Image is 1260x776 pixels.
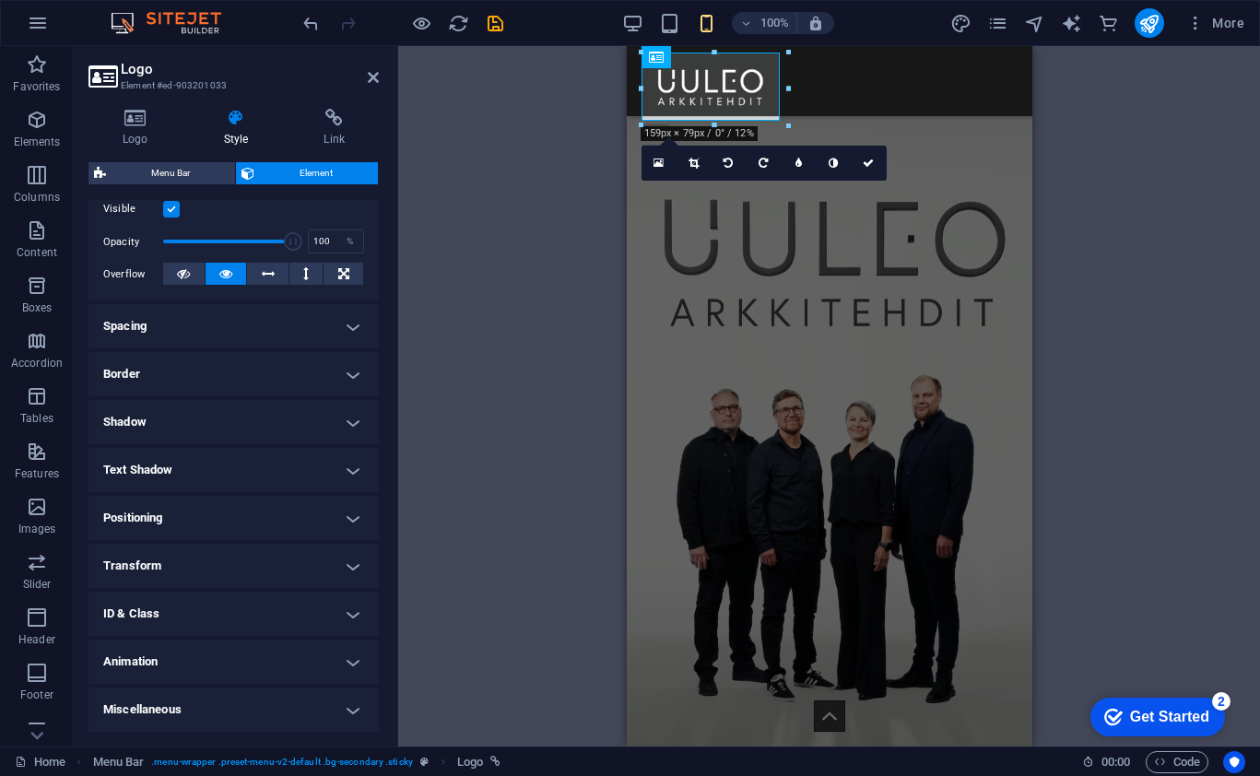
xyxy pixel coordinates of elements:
h4: Positioning [88,496,379,540]
h6: 100% [760,12,789,34]
button: Code [1146,751,1208,773]
p: Content [17,245,57,260]
span: 00 00 [1101,751,1130,773]
button: commerce [1098,12,1120,34]
label: Overflow [103,264,163,286]
p: Columns [14,190,60,205]
i: Undo: Change image width (Ctrl+Z) [300,13,322,34]
p: Accordion [11,356,63,370]
h4: Logo [88,109,190,147]
p: Features [15,466,59,481]
a: Select files from the file manager, stock photos, or upload file(s) [642,146,677,181]
span: Menu Bar [93,751,145,773]
span: : [1114,755,1117,769]
button: save [484,12,506,34]
div: Get Started 2 items remaining, 60% complete [15,9,149,48]
a: Blur [782,146,817,181]
span: More [1186,14,1244,32]
h4: Text Shadow [88,448,379,492]
i: This element is a customizable preset [420,757,429,767]
label: Visible [103,198,163,220]
span: . menu-wrapper .preset-menu-v2-default .bg-secondary .sticky [151,751,412,773]
i: Design (Ctrl+Alt+Y) [950,13,971,34]
h4: ID & Class [88,592,379,636]
i: Publish [1138,13,1160,34]
nav: breadcrumb [93,751,501,773]
h2: Logo [121,61,379,77]
div: Get Started [54,20,134,37]
button: reload [447,12,469,34]
p: Elements [14,135,61,149]
i: Navigator [1024,13,1045,34]
h4: Shadow [88,400,379,444]
button: Usercentrics [1223,751,1245,773]
div: % [337,230,363,253]
h4: Transform [88,544,379,588]
button: text_generator [1061,12,1083,34]
button: design [950,12,972,34]
h3: Element #ed-903201033 [121,77,342,94]
h4: Link [289,109,379,147]
button: undo [300,12,322,34]
span: Code [1154,751,1200,773]
i: On resize automatically adjust zoom level to fit chosen device. [807,15,824,31]
i: AI Writer [1061,13,1082,34]
a: Greyscale [817,146,852,181]
h4: Spacing [88,304,379,348]
a: Confirm ( Ctrl ⏎ ) [852,146,887,181]
i: Pages (Ctrl+Alt+S) [987,13,1008,34]
span: Menu Bar [112,162,230,184]
span: Element [260,162,372,184]
img: Editor Logo [106,12,244,34]
p: Slider [23,577,52,592]
a: Rotate left 90° [712,146,747,181]
div: 2 [136,4,155,22]
p: Images [18,522,56,536]
button: More [1179,8,1252,38]
button: Element [236,162,378,184]
p: Footer [20,688,53,702]
h6: Session time [1082,751,1131,773]
i: Save (Ctrl+S) [485,13,506,34]
a: Crop mode [677,146,712,181]
h4: Miscellaneous [88,688,379,732]
button: navigator [1024,12,1046,34]
a: Rotate right 90° [747,146,782,181]
i: Commerce [1098,13,1119,34]
a: Click to cancel selection. Double-click to open Pages [15,751,65,773]
p: Header [18,632,55,647]
p: Favorites [13,79,60,94]
p: Boxes [22,300,53,315]
h4: Style [190,109,290,147]
h4: Animation [88,640,379,684]
h4: Border [88,352,379,396]
p: Tables [20,411,53,426]
span: Click to select. Double-click to edit [457,751,483,773]
button: publish [1135,8,1164,38]
button: pages [987,12,1009,34]
button: Menu Bar [88,162,235,184]
label: Opacity [103,237,163,247]
button: 100% [732,12,797,34]
i: This element is linked [490,757,500,767]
